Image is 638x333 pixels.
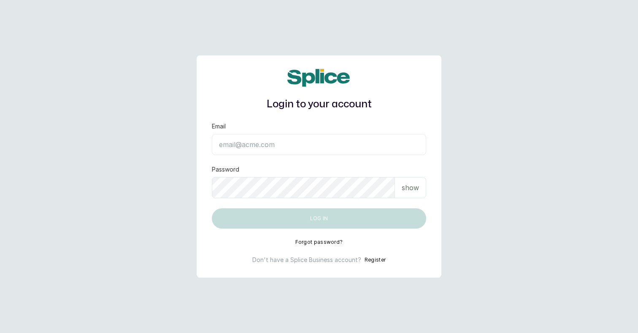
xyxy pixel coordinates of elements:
[252,256,361,264] p: Don't have a Splice Business account?
[402,183,419,193] p: show
[295,239,343,246] button: Forgot password?
[212,165,239,174] label: Password
[212,134,426,155] input: email@acme.com
[212,97,426,112] h1: Login to your account
[365,256,386,264] button: Register
[212,122,226,131] label: Email
[212,208,426,229] button: Log in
